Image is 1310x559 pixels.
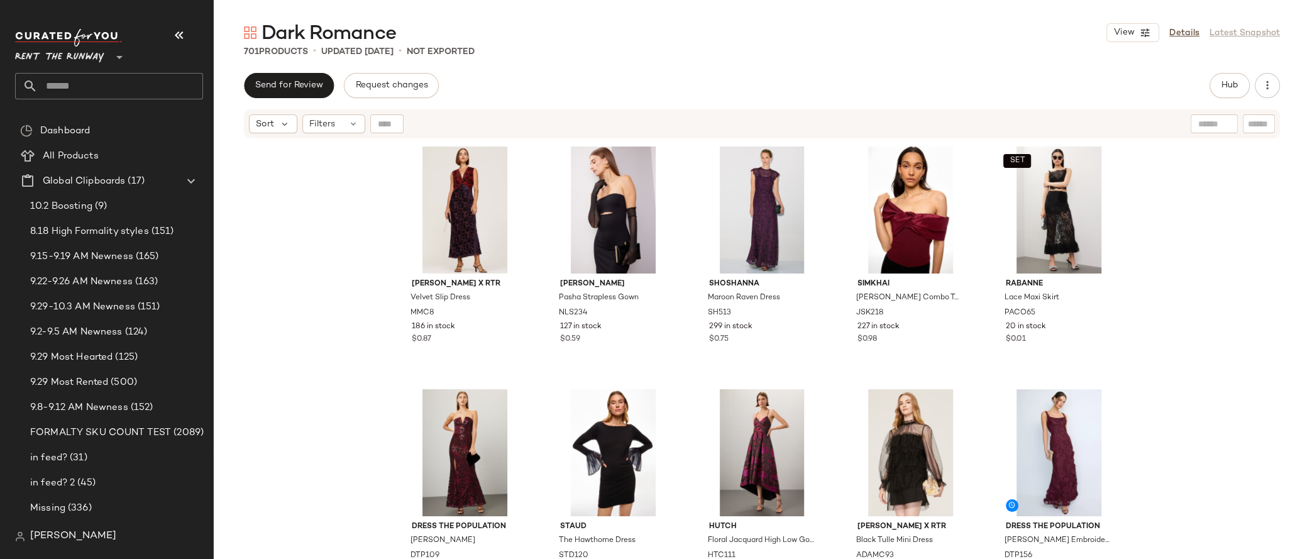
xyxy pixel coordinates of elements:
[67,451,87,465] span: (31)
[1006,321,1046,333] span: 20 in stock
[125,174,145,189] span: (17)
[560,321,602,333] span: 127 in stock
[30,426,171,440] span: FORMALTY SKU COUNT TEST
[133,250,159,264] span: (165)
[171,426,204,440] span: (2089)
[708,307,731,319] span: SH513
[261,21,395,47] span: Dark Romance
[1005,292,1059,304] span: Lace Maxi Skirt
[65,501,92,516] span: (336)
[321,45,394,58] p: updated [DATE]
[20,125,33,137] img: svg%3e
[560,334,580,345] span: $0.59
[128,401,153,415] span: (152)
[108,375,137,390] span: (500)
[244,73,334,98] button: Send for Review
[30,250,133,264] span: 9.15-9.19 AM Newness
[560,279,666,290] span: [PERSON_NAME]
[857,521,964,533] span: [PERSON_NAME] x RTR
[559,307,588,319] span: NLS234
[30,199,92,214] span: 10.2 Boosting
[410,292,470,304] span: Velvet Slip Dress
[30,325,123,340] span: 9.2-9.5 AM Newness
[857,279,964,290] span: SIMKHAI
[1209,73,1250,98] button: Hub
[847,389,974,516] img: ADAMC93.jpg
[244,45,308,58] div: Products
[256,118,274,131] span: Sort
[1106,23,1159,42] button: View
[847,147,974,274] img: JSK218.jpg
[709,521,815,533] span: Hutch
[996,147,1122,274] img: PACO65.jpg
[699,147,825,274] img: SH513.jpg
[244,47,259,57] span: 701
[856,535,933,546] span: Black Tulle Mini Dress
[709,321,752,333] span: 299 in stock
[1113,28,1135,38] span: View
[1169,26,1199,40] a: Details
[30,275,133,289] span: 9.22-9.26 AM Newness
[699,389,825,516] img: HTC111.jpg
[313,44,316,59] span: •
[1005,535,1111,546] span: [PERSON_NAME] Embroidered Gown
[1009,157,1025,165] span: SET
[996,389,1122,516] img: DTP156.jpg
[560,521,666,533] span: Staud
[559,292,639,304] span: Pasha Strapless Gown
[30,224,149,239] span: 8.18 High Formality styles
[30,501,65,516] span: Missing
[344,73,438,98] button: Request changes
[30,401,128,415] span: 9.8-9.12 AM Newness
[92,199,107,214] span: (9)
[135,300,160,314] span: (151)
[550,147,676,274] img: NLS234.jpg
[15,43,104,65] span: Rent the Runway
[40,124,90,138] span: Dashboard
[30,375,108,390] span: 9.29 Most Rented
[43,174,125,189] span: Global Clipboards
[30,529,116,544] span: [PERSON_NAME]
[708,535,814,546] span: Floral Jacquard High Low Gown
[30,451,67,465] span: in feed?
[75,476,96,490] span: (45)
[15,29,122,47] img: cfy_white_logo.C9jOOHJF.svg
[857,321,900,333] span: 227 in stock
[856,292,962,304] span: [PERSON_NAME] Combo Top
[550,389,676,516] img: STD120.jpg
[410,307,434,319] span: MMC8
[399,44,402,59] span: •
[149,224,174,239] span: (151)
[709,279,815,290] span: Shoshanna
[402,147,528,274] img: MMC8.jpg
[113,350,138,365] span: (125)
[412,521,518,533] span: Dress The Population
[402,389,528,516] img: DTP109.jpg
[30,350,113,365] span: 9.29 Most Hearted
[244,26,256,39] img: svg%3e
[1006,334,1026,345] span: $0.01
[857,334,877,345] span: $0.98
[355,80,427,91] span: Request changes
[1221,80,1238,91] span: Hub
[410,535,475,546] span: [PERSON_NAME]
[559,535,636,546] span: The Hawthorne Dress
[412,321,455,333] span: 186 in stock
[708,292,780,304] span: Maroon Raven Dress
[255,80,323,91] span: Send for Review
[309,118,335,131] span: Filters
[412,334,431,345] span: $0.87
[123,325,148,340] span: (124)
[407,45,475,58] p: Not Exported
[1005,307,1035,319] span: PACO65
[30,300,135,314] span: 9.29-10.3 AM Newness
[30,476,75,490] span: in feed? 2
[133,275,158,289] span: (163)
[1003,154,1031,168] button: SET
[856,307,884,319] span: JSK218
[1006,279,1112,290] span: Rabanne
[15,531,25,541] img: svg%3e
[1006,521,1112,533] span: Dress The Population
[43,149,99,163] span: All Products
[412,279,518,290] span: [PERSON_NAME] x RTR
